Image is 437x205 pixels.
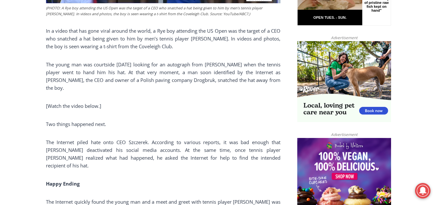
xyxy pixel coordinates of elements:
p: [Watch the video below.] [46,102,280,110]
a: Open Tues. - Sun. [PHONE_NUMBER] [0,65,65,81]
span: The young man was courtside [DATE] looking for an autograph from [PERSON_NAME] when the tennis pl... [46,61,280,91]
a: Book [PERSON_NAME]'s Good Humor for Your Event [192,2,234,29]
span: Two things happened next. [46,121,106,127]
b: Happy Ending [46,180,80,187]
figcaption: (PHOTO: A Rye boy attending the US Open was the target of a CEO who snatched a hat being given to... [46,5,280,17]
div: "[PERSON_NAME]'s draw is the fine variety of pristine raw fish kept on hand" [66,40,92,77]
h4: Book [PERSON_NAME]'s Good Humor for Your Event [197,7,225,25]
span: The Internet piled hate onto CEO Szczerek. According to various reports, it was bad enough that [... [46,139,280,169]
span: Open Tues. - Sun. [PHONE_NUMBER] [2,67,63,91]
span: Advertisement [324,131,364,138]
a: Intern @ [DOMAIN_NAME] [156,63,313,81]
div: Available for Private Home, Business, Club or Other Events [42,8,160,21]
div: "We would have speakers with experience in local journalism speak to us about their experiences a... [163,0,306,63]
span: In a video that has gone viral around the world, a Rye boy attending the US Open was the target o... [46,28,280,50]
span: Advertisement [324,35,364,41]
span: Intern @ [DOMAIN_NAME] [169,64,300,79]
